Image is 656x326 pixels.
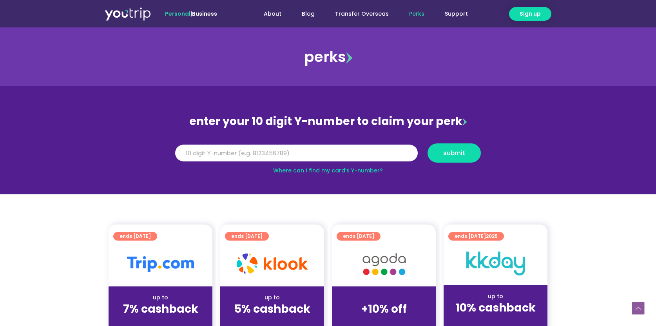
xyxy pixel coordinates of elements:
[448,232,504,241] a: ends [DATE]2025
[377,293,391,301] span: up to
[338,316,429,324] div: (for stays only)
[227,293,318,302] div: up to
[115,316,206,324] div: (for stays only)
[225,232,269,241] a: ends [DATE]
[455,300,536,315] strong: 10% cashback
[171,111,485,132] div: enter your 10 digit Y-number to claim your perk
[175,143,481,168] form: Y Number
[509,7,551,21] a: Sign up
[343,232,374,241] span: ends [DATE]
[234,301,310,317] strong: 5% cashback
[254,7,292,21] a: About
[273,167,383,174] a: Where can I find my card’s Y-number?
[399,7,435,21] a: Perks
[165,10,217,18] span: |
[455,232,498,241] span: ends [DATE]
[486,233,498,239] span: 2025
[227,316,318,324] div: (for stays only)
[337,232,381,241] a: ends [DATE]
[231,232,263,241] span: ends [DATE]
[192,10,217,18] a: Business
[175,145,418,162] input: 10 digit Y-number (e.g. 8123456789)
[120,232,151,241] span: ends [DATE]
[450,315,541,323] div: (for stays only)
[443,150,465,156] span: submit
[325,7,399,21] a: Transfer Overseas
[361,301,407,317] strong: +10% off
[435,7,478,21] a: Support
[292,7,325,21] a: Blog
[115,293,206,302] div: up to
[238,7,478,21] nav: Menu
[165,10,190,18] span: Personal
[450,292,541,301] div: up to
[123,301,198,317] strong: 7% cashback
[113,232,157,241] a: ends [DATE]
[520,10,541,18] span: Sign up
[428,143,481,163] button: submit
